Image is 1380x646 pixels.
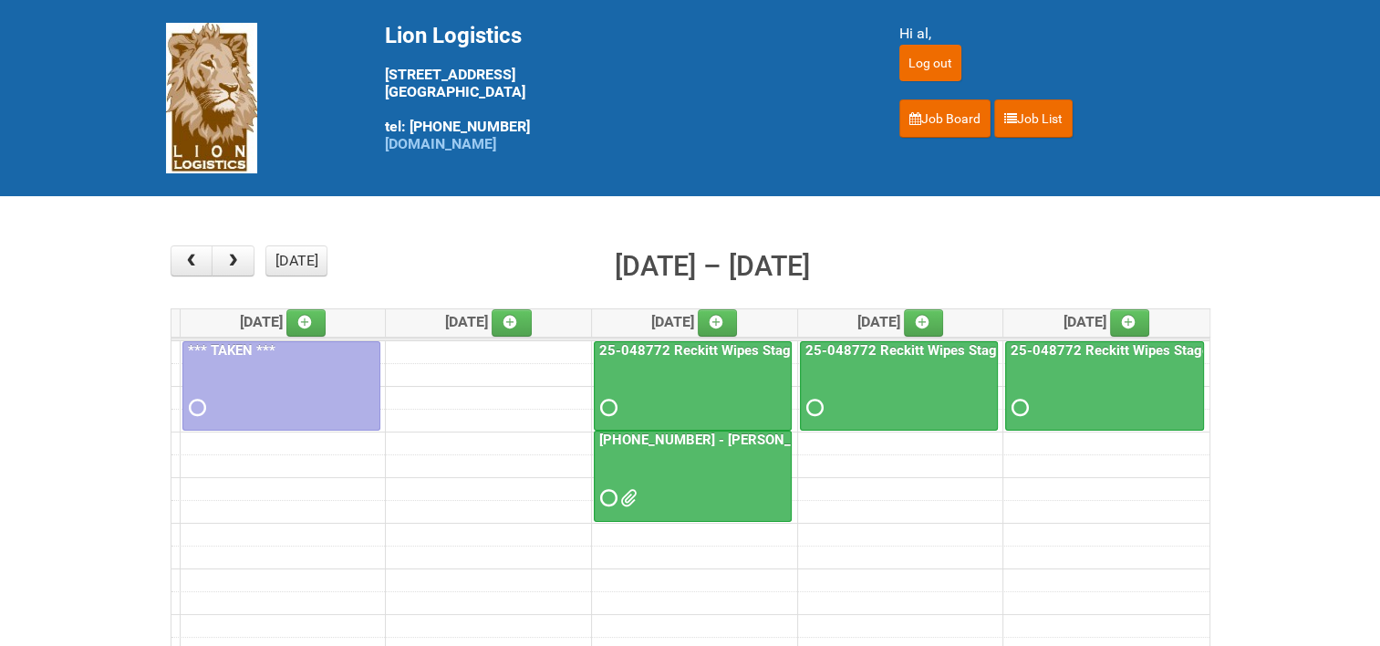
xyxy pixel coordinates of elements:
span: Requested [806,401,819,414]
a: Job List [994,99,1073,138]
span: [DATE] [1064,313,1150,330]
span: Requested [189,401,202,414]
div: [STREET_ADDRESS] [GEOGRAPHIC_DATA] tel: [PHONE_NUMBER] [385,23,854,152]
a: Add an event [904,309,944,337]
input: Log out [899,45,961,81]
a: [PHONE_NUMBER] - [PERSON_NAME] UFC CUT US [596,432,917,448]
a: 25-048772 Reckitt Wipes Stage 4 - blinding/labeling day [596,342,954,359]
a: Lion Logistics [166,89,257,106]
h2: [DATE] – [DATE] [615,245,810,287]
span: MDN.xlsx JNF.DOC [620,492,633,505]
span: [DATE] [651,313,738,330]
button: [DATE] [265,245,327,276]
div: Hi al, [899,23,1215,45]
a: Job Board [899,99,991,138]
span: [DATE] [445,313,532,330]
span: Requested [600,401,613,414]
span: Lion Logistics [385,23,522,48]
a: 25-048772 Reckitt Wipes Stage 4 - blinding/labeling day [1007,342,1365,359]
img: Lion Logistics [166,23,257,173]
a: Add an event [698,309,738,337]
a: 25-048772 Reckitt Wipes Stage 4 - blinding/labeling day [802,342,1160,359]
a: [DOMAIN_NAME] [385,135,496,152]
a: Add an event [1110,309,1150,337]
a: 25-048772 Reckitt Wipes Stage 4 - blinding/labeling day [1005,341,1204,432]
span: [DATE] [240,313,327,330]
a: Add an event [492,309,532,337]
a: 25-048772 Reckitt Wipes Stage 4 - blinding/labeling day [594,341,792,432]
span: Requested [600,492,613,505]
span: [DATE] [857,313,944,330]
span: Requested [1012,401,1024,414]
a: Add an event [286,309,327,337]
a: 25-048772 Reckitt Wipes Stage 4 - blinding/labeling day [800,341,998,432]
a: [PHONE_NUMBER] - [PERSON_NAME] UFC CUT US [594,431,792,521]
